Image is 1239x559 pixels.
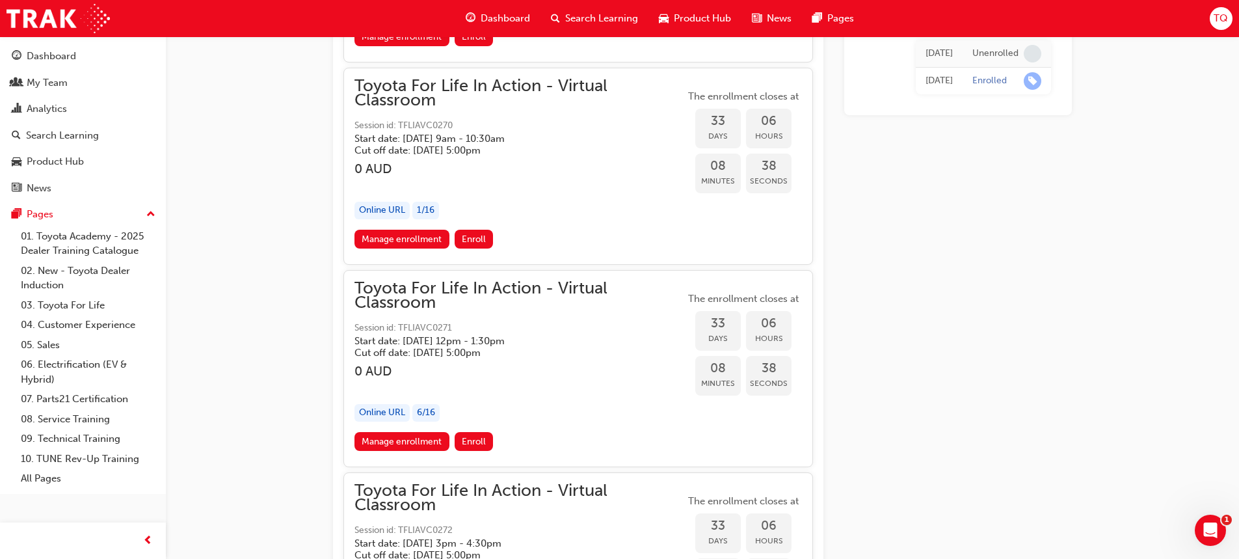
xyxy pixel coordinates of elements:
span: prev-icon [143,533,153,549]
a: 10. TUNE Rev-Up Training [16,449,161,469]
a: guage-iconDashboard [455,5,540,32]
span: search-icon [551,10,560,27]
a: Dashboard [5,44,161,68]
span: News [767,11,792,26]
img: Trak [7,4,110,33]
span: Dashboard [481,11,530,26]
a: 05. Sales [16,335,161,355]
span: people-icon [12,77,21,89]
div: Product Hub [27,154,84,169]
span: 33 [695,114,741,129]
div: 1 / 16 [412,202,439,219]
span: Session id: TFLIAVC0270 [354,118,685,133]
span: Hours [746,331,792,346]
span: Product Hub [674,11,731,26]
a: Search Learning [5,124,161,148]
span: Enroll [462,436,486,447]
span: TQ [1214,11,1228,26]
div: Thu Sep 25 2025 09:37:40 GMT+1000 (Australian Eastern Standard Time) [926,46,953,61]
span: news-icon [752,10,762,27]
span: car-icon [12,156,21,168]
span: Hours [746,534,792,549]
a: 09. Technical Training [16,429,161,449]
div: 6 / 16 [412,404,440,422]
span: Seconds [746,376,792,391]
div: Dashboard [27,49,76,64]
button: DashboardMy TeamAnalyticsSearch LearningProduct HubNews [5,42,161,202]
div: Pages [27,207,53,222]
span: 1 [1221,515,1232,525]
span: Session id: TFLIAVC0272 [354,523,685,538]
span: 33 [695,519,741,534]
span: Toyota For Life In Action - Virtual Classroom [354,281,685,310]
span: Minutes [695,376,741,391]
span: 06 [746,316,792,331]
div: Online URL [354,202,410,219]
a: 08. Service Training [16,409,161,429]
span: Days [695,534,741,549]
span: learningRecordVerb_NONE-icon [1024,45,1041,62]
span: Days [695,129,741,144]
button: Enroll [455,230,494,249]
span: Toyota For Life In Action - Virtual Classroom [354,79,685,108]
div: Analytics [27,102,67,116]
h5: Cut off date: [DATE] 5:00pm [354,144,664,156]
h3: 0 AUD [354,364,685,379]
div: My Team [27,75,68,90]
h5: Cut off date: [DATE] 5:00pm [354,347,664,359]
span: 08 [695,159,741,174]
a: Manage enrollment [354,230,449,249]
h5: Start date: [DATE] 12pm - 1:30pm [354,335,664,347]
a: pages-iconPages [802,5,864,32]
a: All Pages [16,469,161,489]
a: My Team [5,71,161,95]
button: Pages [5,202,161,226]
span: Pages [827,11,854,26]
span: The enrollment closes at [685,494,802,509]
span: Session id: TFLIAVC0271 [354,321,685,336]
a: 04. Customer Experience [16,315,161,335]
span: 06 [746,519,792,534]
h5: Start date: [DATE] 3pm - 4:30pm [354,538,664,549]
button: TQ [1210,7,1232,30]
span: Hours [746,129,792,144]
a: 01. Toyota Academy - 2025 Dealer Training Catalogue [16,226,161,261]
a: news-iconNews [741,5,802,32]
span: Seconds [746,174,792,189]
span: 06 [746,114,792,129]
span: The enrollment closes at [685,89,802,104]
span: pages-icon [12,209,21,221]
iframe: Intercom live chat [1195,515,1226,546]
a: car-iconProduct Hub [648,5,741,32]
span: The enrollment closes at [685,292,802,307]
div: Unenrolled [972,48,1019,60]
span: learningRecordVerb_ENROLL-icon [1024,72,1041,90]
h5: Start date: [DATE] 9am - 10:30am [354,133,664,144]
div: Thu Sep 25 2025 09:37:14 GMT+1000 (Australian Eastern Standard Time) [926,74,953,89]
div: Enrolled [972,75,1007,87]
a: 06. Electrification (EV & Hybrid) [16,355,161,389]
span: news-icon [12,183,21,195]
div: Search Learning [26,128,99,143]
button: Toyota For Life In Action - Virtual ClassroomSession id: TFLIAVC0270Start date: [DATE] 9am - 10:3... [354,79,802,254]
span: 33 [695,316,741,331]
a: search-iconSearch Learning [540,5,648,32]
span: pages-icon [812,10,822,27]
button: Enroll [455,432,494,451]
span: Enroll [462,234,486,245]
div: Online URL [354,404,410,422]
a: 07. Parts21 Certification [16,389,161,409]
span: Days [695,331,741,346]
a: 03. Toyota For Life [16,295,161,316]
a: News [5,176,161,200]
span: 38 [746,361,792,376]
a: 02. New - Toyota Dealer Induction [16,261,161,295]
span: guage-icon [466,10,475,27]
span: guage-icon [12,51,21,62]
span: 38 [746,159,792,174]
h3: 0 AUD [354,161,685,176]
div: News [27,181,51,196]
span: search-icon [12,130,21,142]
